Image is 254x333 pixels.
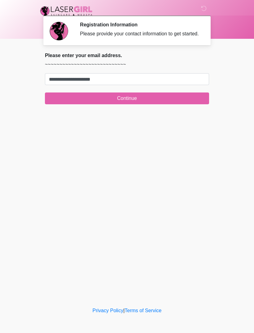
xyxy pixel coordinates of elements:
[45,52,209,58] h2: Please enter your email address.
[125,308,161,313] a: Terms of Service
[93,308,124,313] a: Privacy Policy
[80,22,200,28] h2: Registration Information
[39,5,94,17] img: Laser Girl Med Spa LLC Logo
[45,61,209,68] p: ~~~~~~~~~~~~~~~~~~~~~~~~~~~~
[123,308,125,313] a: |
[45,92,209,104] button: Continue
[80,30,200,38] div: Please provide your contact information to get started.
[50,22,68,40] img: Agent Avatar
